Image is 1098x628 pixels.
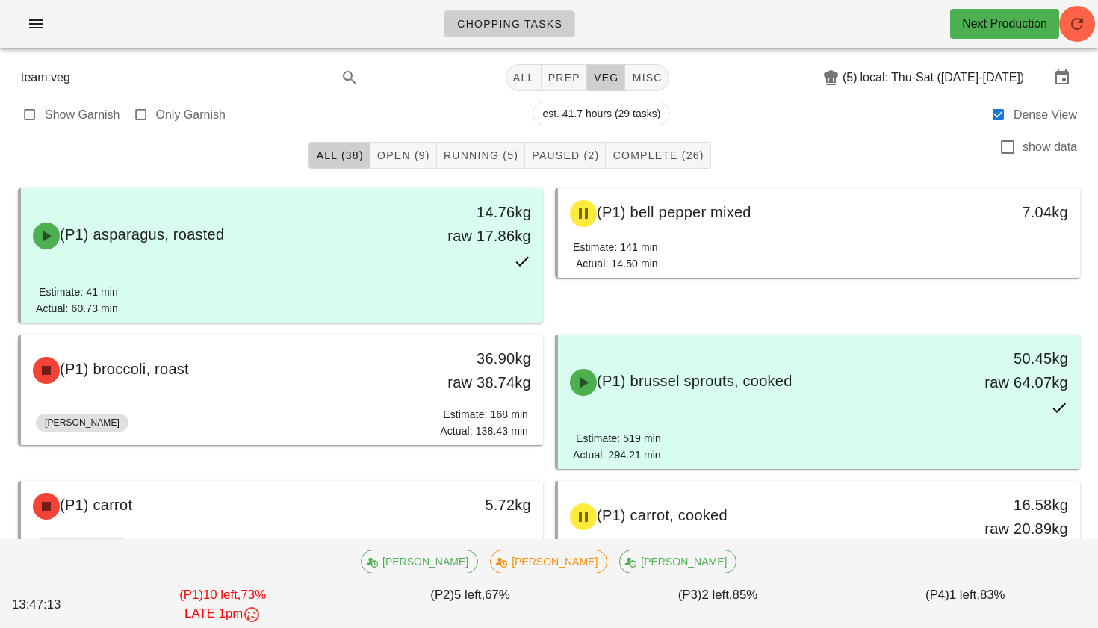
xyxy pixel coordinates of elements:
label: Dense View [1014,108,1077,122]
span: All [512,72,535,84]
div: Actual: 60.73 min [36,300,118,317]
div: Actual: 294.21 min [573,447,661,463]
div: Actual: 14.50 min [573,255,658,272]
span: est. 41.7 hours (29 tasks) [542,102,660,125]
span: 5 left, [454,588,485,602]
span: 1 left, [949,588,980,602]
button: misc [625,64,669,91]
div: Estimate: 519 min [573,430,661,447]
a: Chopping Tasks [444,10,575,37]
div: 36.90kg raw 38.74kg [420,346,531,394]
button: Paused (2) [525,142,606,169]
div: Estimate: 41 min [36,284,118,300]
button: veg [587,64,626,91]
button: Open (9) [370,142,437,169]
div: (P3) 85% [594,582,841,627]
label: Show Garnish [45,108,120,122]
span: [PERSON_NAME] [500,550,598,573]
span: [PERSON_NAME] [370,550,468,573]
span: 2 left, [701,588,732,602]
div: 13:47:13 [9,592,99,617]
span: (P1) brussel sprouts, cooked [597,373,793,389]
span: All (38) [315,149,363,161]
span: misc [631,72,662,84]
div: (5) [843,70,860,85]
span: [PERSON_NAME] [630,550,728,573]
label: show data [1023,140,1077,155]
span: Chopping Tasks [456,18,562,30]
span: Open (9) [376,149,430,161]
div: (P2) 67% [347,582,594,627]
div: 7.04kg [957,200,1068,224]
button: All [506,64,542,91]
label: Only Garnish [156,108,226,122]
span: (P1) carrot [60,497,132,513]
span: [PERSON_NAME] [45,538,120,556]
button: Complete (26) [606,142,710,169]
span: (P1) broccoli, roast [60,361,189,377]
span: Paused (2) [531,149,599,161]
span: (P1) carrot, cooked [597,507,728,523]
span: Running (5) [443,149,518,161]
div: LATE 1pm [102,604,344,624]
span: (P1) asparagus, roasted [60,226,224,243]
div: (P4) 83% [842,582,1089,627]
div: Estimate: 168 min [440,406,528,423]
div: Actual: 138.43 min [440,423,528,439]
button: prep [542,64,587,91]
div: (P1) 73% [99,582,347,627]
span: (P1) bell pepper mixed [597,204,751,220]
div: Estimate: 104 min [443,538,528,555]
span: prep [548,72,580,84]
span: [PERSON_NAME] [45,414,120,432]
div: 50.45kg raw 64.07kg [957,346,1068,394]
div: Estimate: 141 min [573,239,658,255]
div: 5.72kg [420,493,531,517]
div: Next Production [962,15,1047,33]
button: All (38) [308,142,370,169]
span: veg [593,72,619,84]
div: 14.76kg raw 17.86kg [420,200,531,248]
button: Running (5) [437,142,525,169]
span: Complete (26) [612,149,704,161]
div: 16.58kg raw 20.89kg [957,493,1068,541]
span: 10 left, [203,588,241,602]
